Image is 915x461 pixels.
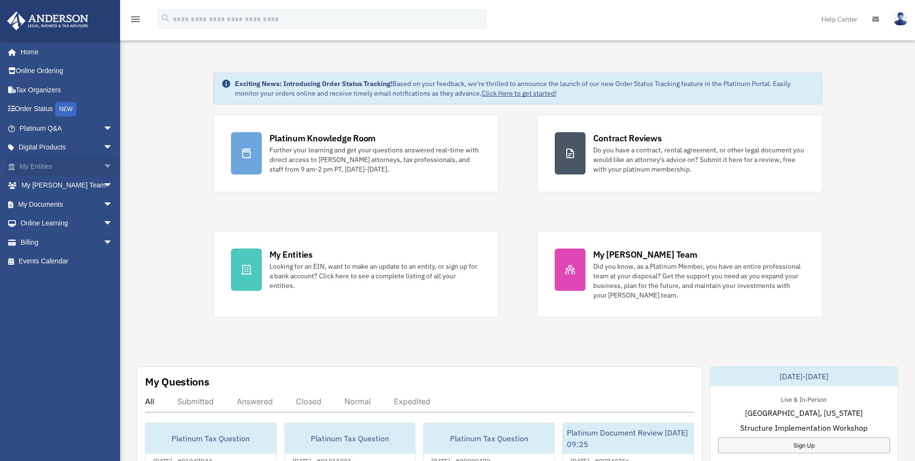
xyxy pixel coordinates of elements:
[7,138,127,157] a: Digital Productsarrow_drop_down
[710,367,898,386] div: [DATE]-[DATE]
[537,114,822,192] a: Contract Reviews Do you have a contract, rental agreement, or other legal document you would like...
[593,132,662,144] div: Contract Reviews
[773,394,834,404] div: Live & In-Person
[482,89,557,98] a: Click Here to get started!
[7,176,127,195] a: My [PERSON_NAME] Teamarrow_drop_down
[285,423,415,454] div: Platinum Tax Question
[7,214,127,233] a: Online Learningarrow_drop_down
[7,100,127,119] a: Order StatusNEW
[344,397,371,406] div: Normal
[7,157,127,176] a: My Entitiesarrow_drop_down
[55,102,76,116] div: NEW
[130,17,141,25] a: menu
[7,119,127,138] a: Platinum Q&Aarrow_drop_down
[145,397,154,406] div: All
[160,13,171,24] i: search
[593,249,697,261] div: My [PERSON_NAME] Team
[269,145,481,174] div: Further your learning and get your questions answered real-time with direct access to [PERSON_NAM...
[213,114,499,192] a: Platinum Knowledge Room Further your learning and get your questions answered real-time with dire...
[103,214,122,234] span: arrow_drop_down
[7,80,127,100] a: Tax Organizers
[269,262,481,290] div: Looking for an EIN, want to make an update to an entity, or sign up for a bank account? Click her...
[269,249,313,261] div: My Entities
[130,13,141,25] i: menu
[235,79,814,98] div: Based on your feedback, we're thrilled to announce the launch of our new Order Status Tracking fe...
[213,231,499,318] a: My Entities Looking for an EIN, want to make an update to an entity, or sign up for a bank accoun...
[7,195,127,214] a: My Documentsarrow_drop_down
[563,423,694,454] div: Platinum Document Review [DATE] 09:25
[7,62,127,81] a: Online Ordering
[103,233,122,252] span: arrow_drop_down
[537,231,822,318] a: My [PERSON_NAME] Team Did you know, as a Platinum Member, you have an entire professional team at...
[7,252,127,271] a: Events Calendar
[237,397,273,406] div: Answered
[718,437,890,453] a: Sign Up
[103,138,122,158] span: arrow_drop_down
[424,423,554,454] div: Platinum Tax Question
[296,397,321,406] div: Closed
[235,79,392,88] strong: Exciting News: Introducing Order Status Tracking!
[103,176,122,196] span: arrow_drop_down
[740,422,867,434] span: Structure Implementation Workshop
[593,145,805,174] div: Do you have a contract, rental agreement, or other legal document you would like an attorney's ad...
[269,132,376,144] div: Platinum Knowledge Room
[394,397,430,406] div: Expedited
[7,233,127,252] a: Billingarrow_drop_down
[103,119,122,138] span: arrow_drop_down
[103,157,122,176] span: arrow_drop_down
[145,374,209,389] div: My Questions
[7,42,122,62] a: Home
[593,262,805,300] div: Did you know, as a Platinum Member, you have an entire professional team at your disposal? Get th...
[745,407,863,419] span: [GEOGRAPHIC_DATA], [US_STATE]
[146,423,276,454] div: Platinum Tax Question
[103,195,122,214] span: arrow_drop_down
[893,12,908,26] img: User Pic
[4,12,91,30] img: Anderson Advisors Platinum Portal
[177,397,214,406] div: Submitted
